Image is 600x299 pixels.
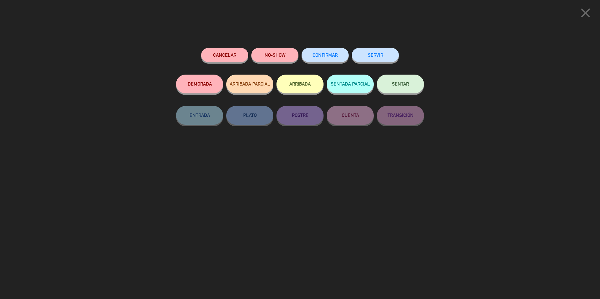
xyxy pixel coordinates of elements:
button: CONFIRMAR [302,48,349,62]
button: SENTAR [377,75,424,93]
i: close [578,5,593,21]
button: TRANSICIÓN [377,106,424,125]
button: PLATO [226,106,273,125]
button: DEMORADA [176,75,223,93]
span: ARRIBADA PARCIAL [230,81,270,87]
button: Cancelar [201,48,248,62]
span: CONFIRMAR [313,52,338,58]
button: NO-SHOW [251,48,298,62]
button: ARRIBADA [276,75,324,93]
button: close [576,5,595,23]
button: CUENTA [327,106,374,125]
button: POSTRE [276,106,324,125]
button: SENTADA PARCIAL [327,75,374,93]
span: SENTAR [392,81,409,87]
button: SERVIR [352,48,399,62]
button: ENTRADA [176,106,223,125]
button: ARRIBADA PARCIAL [226,75,273,93]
